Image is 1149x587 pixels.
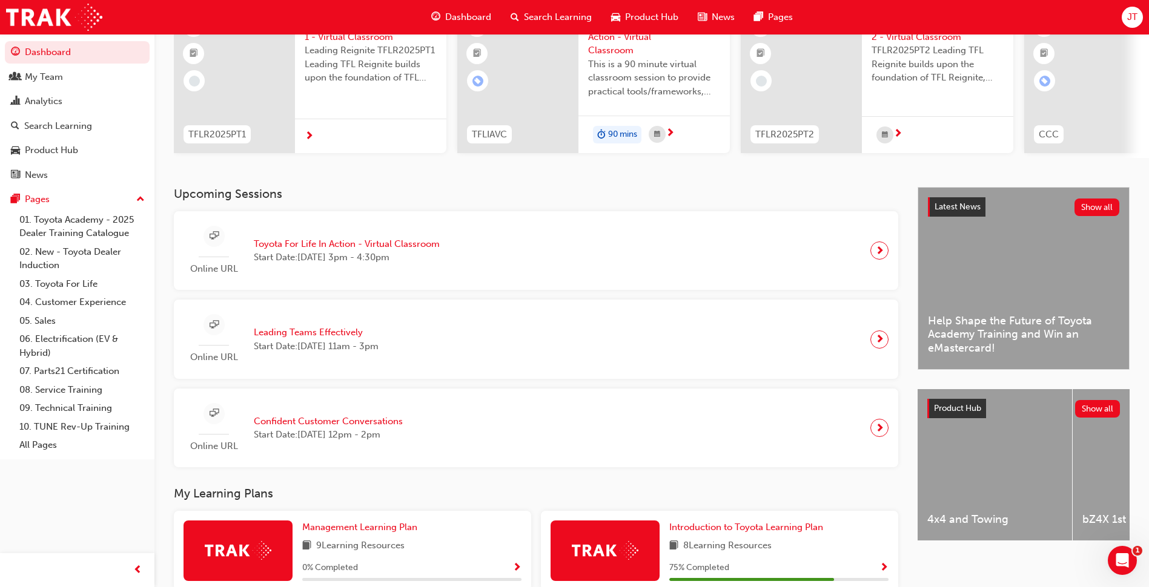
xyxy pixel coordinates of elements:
button: DashboardMy TeamAnalyticsSearch LearningProduct HubNews [5,39,150,188]
a: Dashboard [5,41,150,64]
span: book-icon [302,539,311,554]
span: sessionType_ONLINE_URL-icon [210,229,219,244]
span: TFLR2025PT2 [755,128,814,142]
a: 09. Technical Training [15,399,150,418]
a: 06. Electrification (EV & Hybrid) [15,330,150,362]
a: 02. New - Toyota Dealer Induction [15,243,150,275]
span: learningRecordVerb_NONE-icon [189,76,200,87]
span: Online URL [184,262,244,276]
span: booktick-icon [190,46,198,62]
a: 08. Service Training [15,381,150,399]
span: Toyota For Life In Action - Virtual Classroom [254,237,440,251]
a: 01. Toyota Academy - 2025 Dealer Training Catalogue [15,211,150,243]
h3: My Learning Plans [174,487,898,500]
a: 04. Customer Experience [15,293,150,312]
span: Dashboard [445,10,491,24]
span: news-icon [11,170,20,181]
span: calendar-icon [882,128,888,143]
a: TFLR2025PT2Leading Reignite Part 2 - Virtual ClassroomTFLR2025PT2 Leading TFL Reignite builds upo... [741,7,1013,153]
span: booktick-icon [1040,46,1048,62]
span: car-icon [611,10,620,25]
span: Management Learning Plan [302,522,417,533]
h3: Upcoming Sessions [174,187,898,201]
a: Product HubShow all [927,399,1120,418]
span: TFLR2025PT1 [188,128,246,142]
button: Show all [1074,198,1120,216]
span: TFLIAVC [472,128,507,142]
a: Analytics [5,90,150,113]
span: This is a 90 minute virtual classroom session to provide practical tools/frameworks, behaviours a... [588,57,720,99]
span: pages-icon [754,10,763,25]
span: Help Shape the Future of Toyota Academy Training and Win an eMastercard! [928,314,1119,355]
img: Trak [205,541,271,560]
a: news-iconNews [688,5,744,30]
div: Analytics [25,94,62,108]
button: Show Progress [879,560,889,576]
a: car-iconProduct Hub [601,5,688,30]
span: news-icon [698,10,707,25]
iframe: Intercom live chat [1108,546,1137,575]
span: car-icon [11,145,20,156]
a: guage-iconDashboard [422,5,501,30]
span: next-icon [875,242,884,259]
span: search-icon [511,10,519,25]
span: Leading Reignite TFLR2025PT1 Leading TFL Reignite builds upon the foundation of TFL Reignite, rea... [305,44,437,85]
span: 8 Learning Resources [683,539,772,554]
span: next-icon [893,129,902,140]
a: My Team [5,66,150,88]
button: Show all [1075,400,1121,418]
a: Online URLLeading Teams EffectivelyStart Date:[DATE] 11am - 3pm [184,309,889,369]
span: Start Date: [DATE] 3pm - 4:30pm [254,251,440,264]
a: pages-iconPages [744,5,803,30]
span: next-icon [875,331,884,348]
a: search-iconSearch Learning [501,5,601,30]
a: 0TFLIAVCToyota For Life In Action - Virtual ClassroomThis is a 90 minute virtual classroom sessio... [457,7,730,153]
span: Product Hub [625,10,678,24]
span: chart-icon [11,96,20,107]
a: 4x4 and Towing [918,389,1072,540]
a: Latest NewsShow allHelp Shape the Future of Toyota Academy Training and Win an eMastercard! [918,187,1130,370]
span: CCC [1039,128,1059,142]
a: Latest NewsShow all [928,197,1119,217]
img: Trak [572,541,638,560]
span: Pages [768,10,793,24]
img: Trak [6,4,102,31]
a: TFLR2025PT1Leading Reignite Part 1 - Virtual ClassroomLeading Reignite TFLR2025PT1 Leading TFL Re... [174,7,446,153]
span: next-icon [305,131,314,142]
span: sessionType_ONLINE_URL-icon [210,318,219,333]
span: Toyota For Life In Action - Virtual Classroom [588,16,720,57]
a: 05. Sales [15,312,150,330]
span: TFLR2025PT2 Leading TFL Reignite builds upon the foundation of TFL Reignite, reaffirming our comm... [872,44,1004,85]
a: Online URLToyota For Life In Action - Virtual ClassroomStart Date:[DATE] 3pm - 4:30pm [184,221,889,281]
a: Search Learning [5,115,150,137]
div: Pages [25,192,50,206]
span: guage-icon [431,10,440,25]
div: Product Hub [25,143,78,157]
span: News [712,10,735,24]
span: next-icon [666,128,675,139]
span: Start Date: [DATE] 12pm - 2pm [254,428,403,442]
span: Product Hub [934,403,981,413]
span: JT [1127,10,1137,24]
span: up-icon [136,192,145,208]
span: Search Learning [524,10,592,24]
span: Latest News [935,202,981,212]
span: 0 % Completed [302,561,358,575]
span: 1 [1133,546,1142,556]
a: Management Learning Plan [302,520,422,534]
div: Search Learning [24,119,92,133]
span: Start Date: [DATE] 11am - 3pm [254,339,379,353]
a: Introduction to Toyota Learning Plan [669,520,828,534]
span: prev-icon [133,563,142,578]
span: Introduction to Toyota Learning Plan [669,522,823,533]
a: Online URLConfident Customer ConversationsStart Date:[DATE] 12pm - 2pm [184,398,889,458]
span: Show Progress [512,563,522,574]
div: My Team [25,70,63,84]
span: calendar-icon [654,127,660,142]
span: Online URL [184,350,244,364]
span: booktick-icon [757,46,765,62]
button: JT [1122,7,1143,28]
button: Show Progress [512,560,522,576]
span: 4x4 and Towing [927,513,1062,526]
